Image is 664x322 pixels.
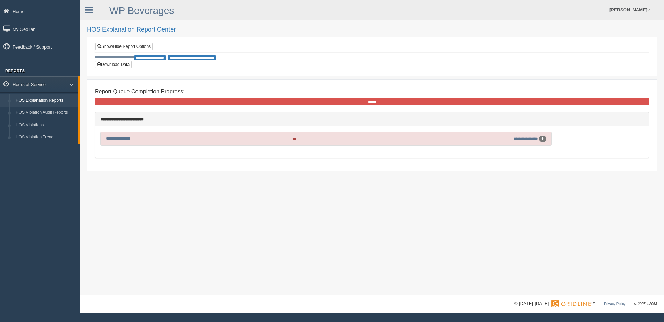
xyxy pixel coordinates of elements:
h2: HOS Explanation Report Center [87,26,657,33]
span: v. 2025.4.2063 [634,302,657,306]
a: Privacy Policy [604,302,625,306]
a: HOS Violation Audit Reports [13,107,78,119]
a: WP Beverages [109,5,174,16]
button: Download Data [95,61,132,68]
a: HOS Explanation Reports [13,94,78,107]
img: Gridline [551,300,591,307]
div: © [DATE]-[DATE] - ™ [514,300,657,307]
a: HOS Violations [13,119,78,132]
a: Show/Hide Report Options [95,43,153,50]
h4: Report Queue Completion Progress: [95,88,649,95]
a: HOS Violation Trend [13,131,78,144]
